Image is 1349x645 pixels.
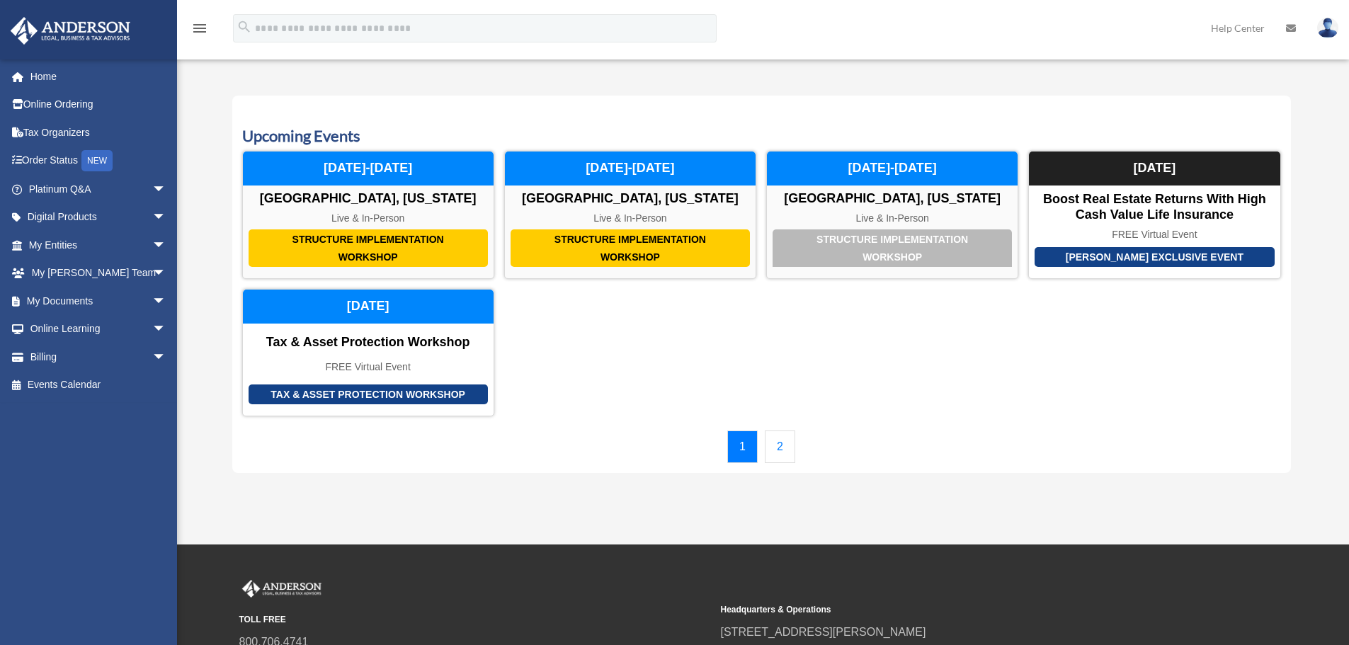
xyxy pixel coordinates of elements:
a: Billingarrow_drop_down [10,343,188,371]
a: Digital Productsarrow_drop_down [10,203,188,232]
span: arrow_drop_down [152,259,181,288]
a: My [PERSON_NAME] Teamarrow_drop_down [10,259,188,287]
div: FREE Virtual Event [243,361,494,373]
a: Events Calendar [10,371,181,399]
a: Online Ordering [10,91,188,119]
i: search [237,19,252,35]
div: Tax & Asset Protection Workshop [249,384,488,405]
div: Structure Implementation Workshop [773,229,1012,267]
a: [STREET_ADDRESS][PERSON_NAME] [721,626,926,638]
i: menu [191,20,208,37]
div: Live & In-Person [505,212,756,224]
a: Structure Implementation Workshop [GEOGRAPHIC_DATA], [US_STATE] Live & In-Person [DATE]-[DATE] [242,151,494,279]
small: TOLL FREE [239,612,711,627]
div: [DATE] [1029,152,1280,185]
div: FREE Virtual Event [1029,229,1280,241]
img: Anderson Advisors Platinum Portal [239,580,324,598]
span: arrow_drop_down [152,343,181,372]
div: [GEOGRAPHIC_DATA], [US_STATE] [505,191,756,207]
div: [DATE]-[DATE] [767,152,1018,185]
h3: Upcoming Events [242,125,1281,147]
div: Tax & Asset Protection Workshop [243,335,494,350]
a: Online Learningarrow_drop_down [10,315,188,343]
a: Order StatusNEW [10,147,188,176]
div: [DATE]-[DATE] [243,152,494,185]
a: [PERSON_NAME] Exclusive Event Boost Real Estate Returns with High Cash Value Life Insurance FREE ... [1028,151,1280,279]
a: Platinum Q&Aarrow_drop_down [10,175,188,203]
a: menu [191,25,208,37]
div: Live & In-Person [767,212,1018,224]
div: NEW [81,150,113,171]
div: [PERSON_NAME] Exclusive Event [1035,247,1274,268]
div: Structure Implementation Workshop [249,229,488,267]
a: Tax & Asset Protection Workshop Tax & Asset Protection Workshop FREE Virtual Event [DATE] [242,289,494,416]
a: Tax Organizers [10,118,188,147]
span: arrow_drop_down [152,203,181,232]
div: [DATE] [243,290,494,324]
a: 2 [765,430,795,463]
div: [DATE]-[DATE] [505,152,756,185]
div: [GEOGRAPHIC_DATA], [US_STATE] [767,191,1018,207]
a: My Documentsarrow_drop_down [10,287,188,315]
a: Home [10,62,188,91]
img: User Pic [1317,18,1338,38]
small: Headquarters & Operations [721,603,1193,617]
span: arrow_drop_down [152,175,181,204]
a: Structure Implementation Workshop [GEOGRAPHIC_DATA], [US_STATE] Live & In-Person [DATE]-[DATE] [504,151,756,279]
span: arrow_drop_down [152,231,181,260]
div: Boost Real Estate Returns with High Cash Value Life Insurance [1029,192,1280,222]
div: [GEOGRAPHIC_DATA], [US_STATE] [243,191,494,207]
a: My Entitiesarrow_drop_down [10,231,188,259]
span: arrow_drop_down [152,315,181,344]
span: arrow_drop_down [152,287,181,316]
div: Structure Implementation Workshop [511,229,750,267]
img: Anderson Advisors Platinum Portal [6,17,135,45]
a: Structure Implementation Workshop [GEOGRAPHIC_DATA], [US_STATE] Live & In-Person [DATE]-[DATE] [766,151,1018,279]
a: 1 [727,430,758,463]
div: Live & In-Person [243,212,494,224]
